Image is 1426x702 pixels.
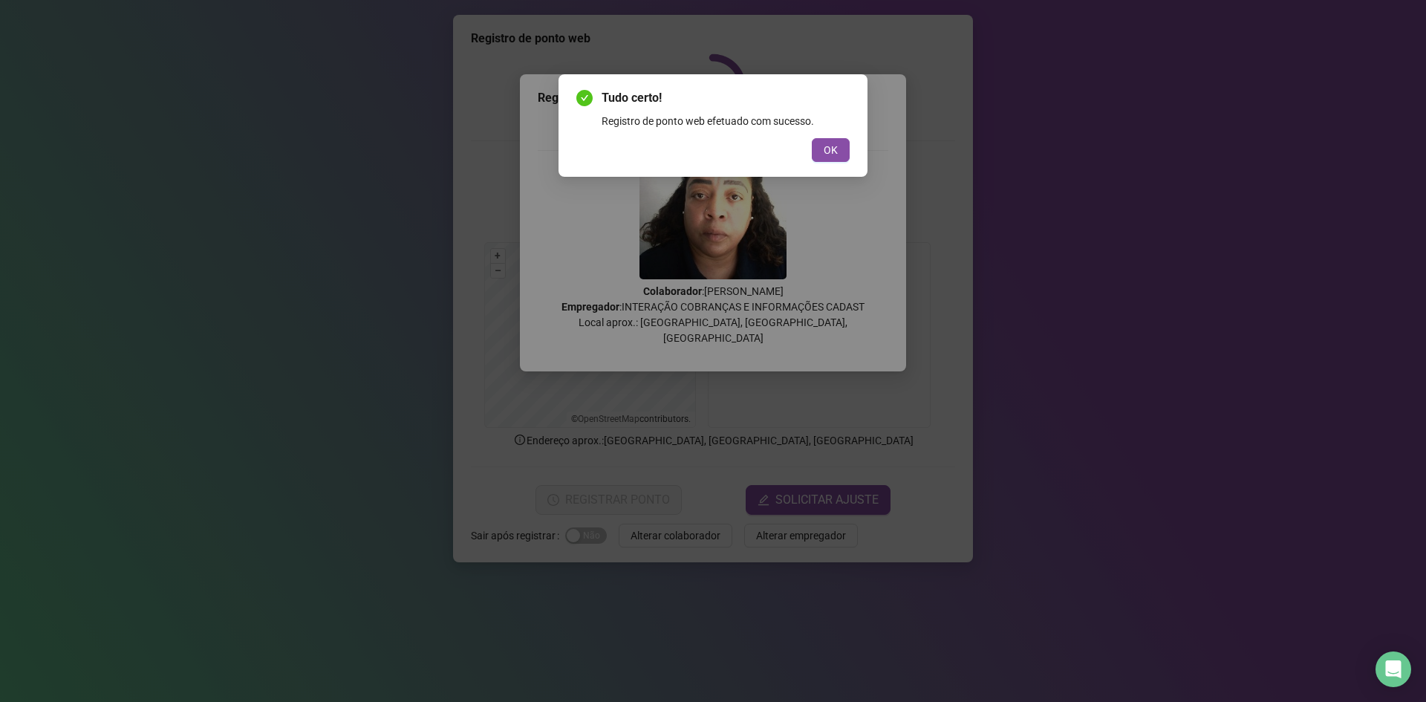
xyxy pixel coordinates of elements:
div: Registro de ponto web efetuado com sucesso. [602,113,850,129]
span: OK [824,142,838,158]
div: Open Intercom Messenger [1375,651,1411,687]
span: Tudo certo! [602,89,850,107]
span: check-circle [576,90,593,106]
button: OK [812,138,850,162]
